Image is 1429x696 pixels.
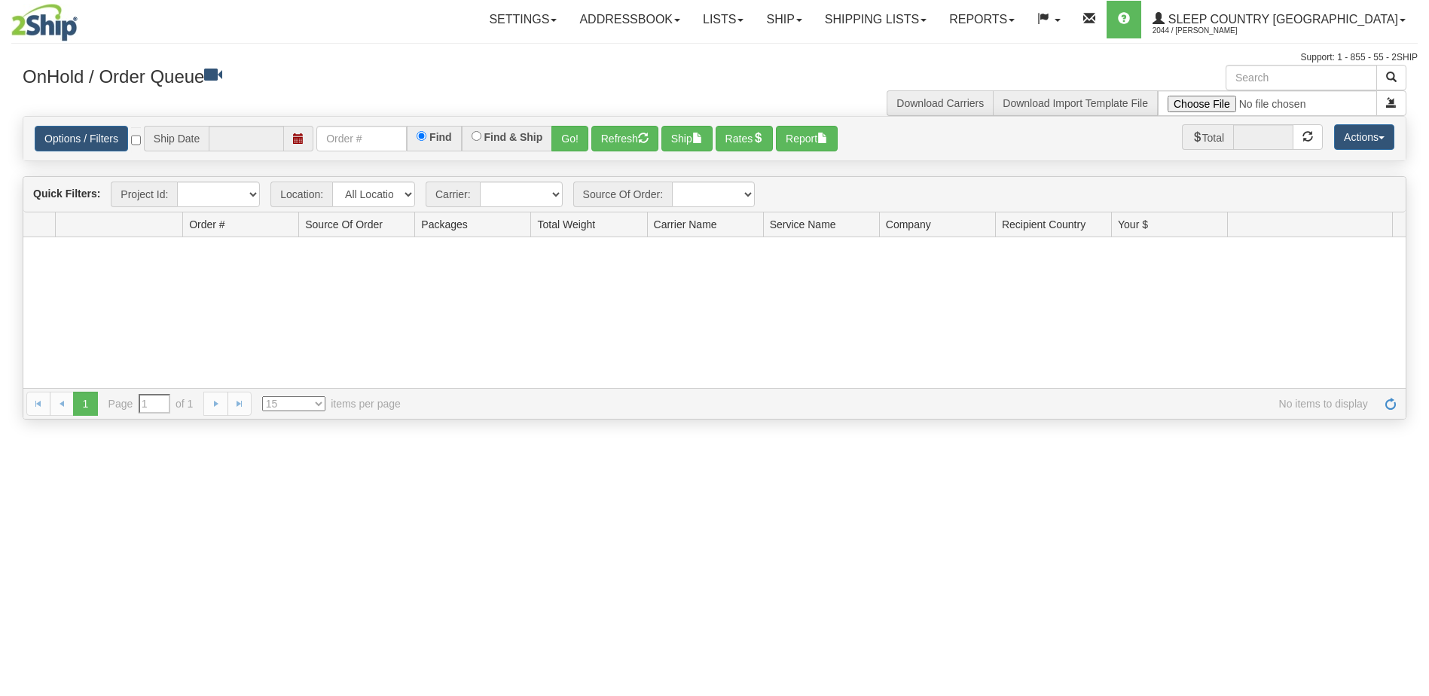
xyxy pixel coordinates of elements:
[189,217,224,232] span: Order #
[776,126,838,151] button: Report
[1379,392,1403,416] a: Refresh
[1003,97,1148,109] a: Download Import Template File
[262,396,401,411] span: items per page
[692,1,755,38] a: Lists
[11,4,78,41] img: logo2044.jpg
[654,217,717,232] span: Carrier Name
[551,126,588,151] button: Go!
[421,217,467,232] span: Packages
[478,1,568,38] a: Settings
[429,132,452,142] label: Find
[1118,217,1148,232] span: Your $
[1226,65,1377,90] input: Search
[537,217,595,232] span: Total Weight
[426,182,480,207] span: Carrier:
[1165,13,1398,26] span: Sleep Country [GEOGRAPHIC_DATA]
[1002,217,1085,232] span: Recipient Country
[11,51,1418,64] div: Support: 1 - 855 - 55 - 2SHIP
[716,126,774,151] button: Rates
[35,126,128,151] a: Options / Filters
[73,392,97,416] span: 1
[661,126,713,151] button: Ship
[755,1,813,38] a: Ship
[305,217,383,232] span: Source Of Order
[23,65,704,87] h3: OnHold / Order Queue
[1141,1,1417,38] a: Sleep Country [GEOGRAPHIC_DATA] 2044 / [PERSON_NAME]
[111,182,177,207] span: Project Id:
[1153,23,1266,38] span: 2044 / [PERSON_NAME]
[770,217,836,232] span: Service Name
[23,177,1406,212] div: grid toolbar
[591,126,658,151] button: Refresh
[1182,124,1234,150] span: Total
[1158,90,1377,116] input: Import
[144,126,209,151] span: Ship Date
[568,1,692,38] a: Addressbook
[814,1,938,38] a: Shipping lists
[422,396,1368,411] span: No items to display
[484,132,543,142] label: Find & Ship
[270,182,332,207] span: Location:
[33,186,100,201] label: Quick Filters:
[896,97,984,109] a: Download Carriers
[316,126,407,151] input: Order #
[108,394,194,414] span: Page of 1
[938,1,1026,38] a: Reports
[1334,124,1394,150] button: Actions
[573,182,673,207] span: Source Of Order:
[886,217,931,232] span: Company
[1376,65,1406,90] button: Search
